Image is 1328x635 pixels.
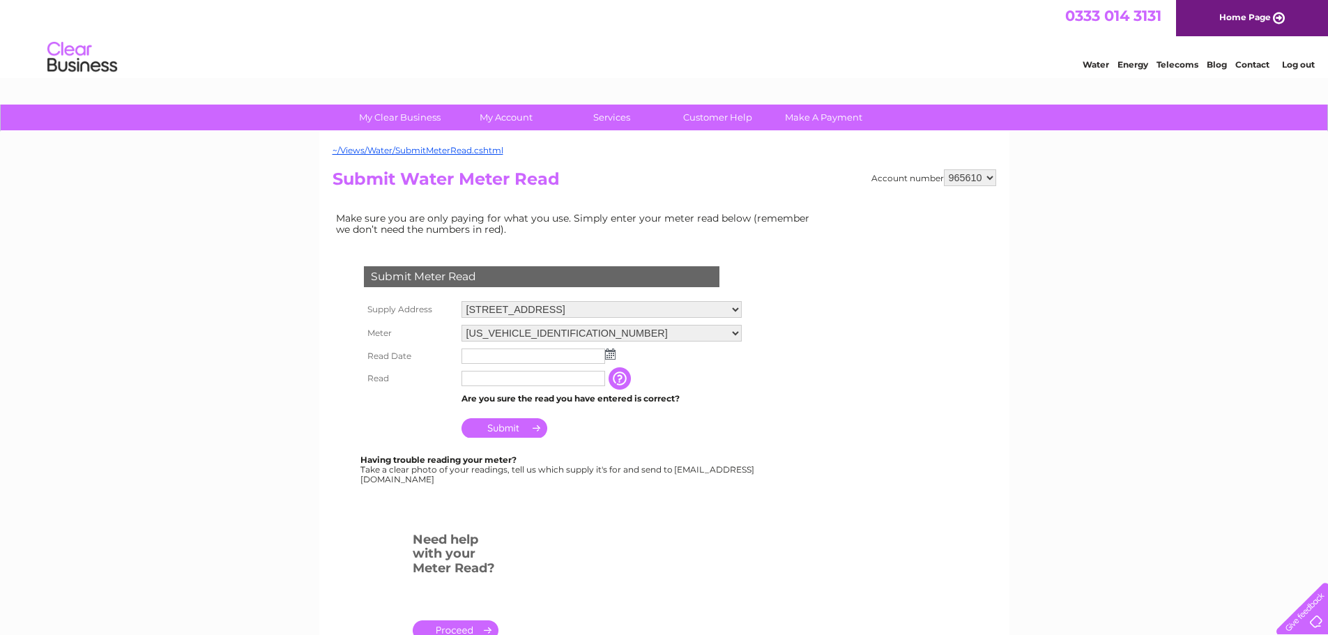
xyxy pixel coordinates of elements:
[1157,59,1198,70] a: Telecoms
[605,349,616,360] img: ...
[1282,59,1315,70] a: Log out
[1235,59,1269,70] a: Contact
[335,8,994,68] div: Clear Business is a trading name of Verastar Limited (registered in [GEOGRAPHIC_DATA] No. 3667643...
[413,530,498,583] h3: Need help with your Meter Read?
[360,345,458,367] th: Read Date
[1117,59,1148,70] a: Energy
[360,454,517,465] b: Having trouble reading your meter?
[461,418,547,438] input: Submit
[1207,59,1227,70] a: Blog
[360,367,458,390] th: Read
[609,367,634,390] input: Information
[333,209,821,238] td: Make sure you are only paying for what you use. Simply enter your meter read below (remember we d...
[554,105,669,130] a: Services
[360,298,458,321] th: Supply Address
[47,36,118,79] img: logo.png
[448,105,563,130] a: My Account
[360,455,756,484] div: Take a clear photo of your readings, tell us which supply it's for and send to [EMAIL_ADDRESS][DO...
[871,169,996,186] div: Account number
[342,105,457,130] a: My Clear Business
[660,105,775,130] a: Customer Help
[360,321,458,345] th: Meter
[458,390,745,408] td: Are you sure the read you have entered is correct?
[1065,7,1161,24] a: 0333 014 3131
[333,169,996,196] h2: Submit Water Meter Read
[766,105,881,130] a: Make A Payment
[364,266,719,287] div: Submit Meter Read
[333,145,503,155] a: ~/Views/Water/SubmitMeterRead.cshtml
[1083,59,1109,70] a: Water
